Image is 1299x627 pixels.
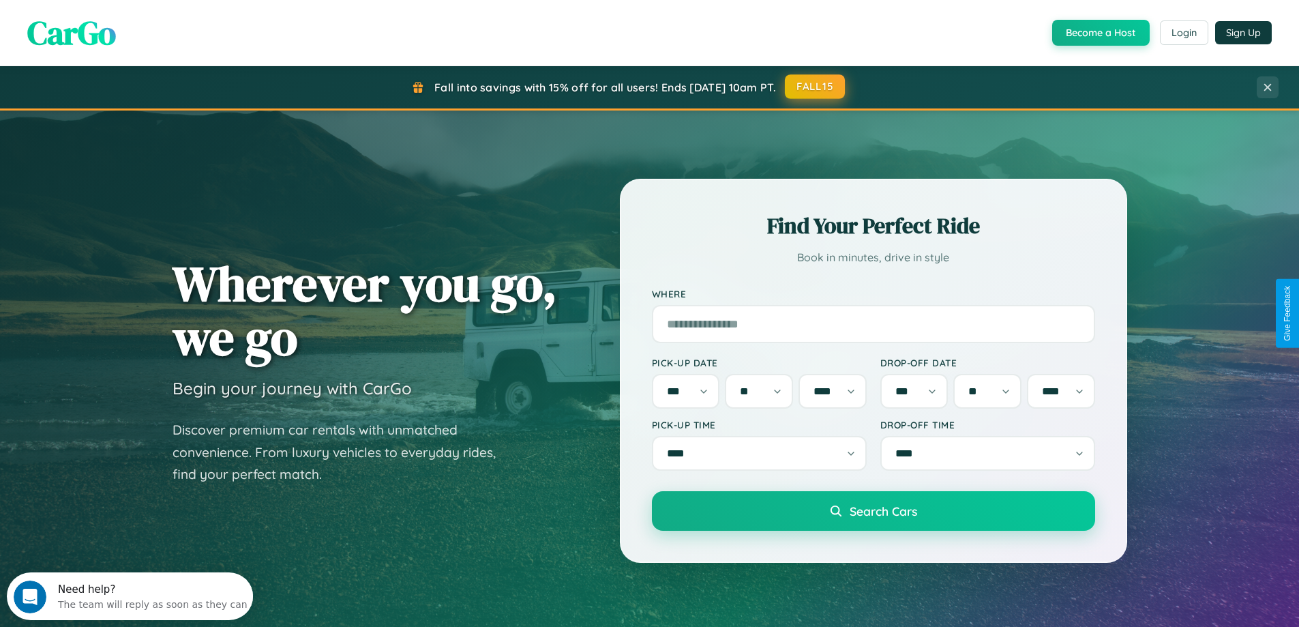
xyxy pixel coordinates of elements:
[785,74,845,99] button: FALL15
[652,288,1095,300] label: Where
[652,248,1095,267] p: Book in minutes, drive in style
[652,491,1095,531] button: Search Cars
[652,419,867,431] label: Pick-up Time
[1160,20,1208,45] button: Login
[14,581,46,613] iframe: Intercom live chat
[1215,21,1272,44] button: Sign Up
[27,10,116,55] span: CarGo
[5,5,254,43] div: Open Intercom Messenger
[51,23,241,37] div: The team will reply as soon as they can
[880,419,1095,431] label: Drop-off Time
[51,12,241,23] div: Need help?
[173,257,557,364] h1: Wherever you go, we go
[850,504,917,519] span: Search Cars
[173,378,412,398] h3: Begin your journey with CarGo
[652,357,867,368] label: Pick-up Date
[7,572,253,620] iframe: Intercom live chat discovery launcher
[1283,286,1292,341] div: Give Feedback
[173,419,513,486] p: Discover premium car rentals with unmatched convenience. From luxury vehicles to everyday rides, ...
[652,211,1095,241] h2: Find Your Perfect Ride
[880,357,1095,368] label: Drop-off Date
[434,81,776,94] span: Fall into savings with 15% off for all users! Ends [DATE] 10am PT.
[1052,20,1150,46] button: Become a Host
